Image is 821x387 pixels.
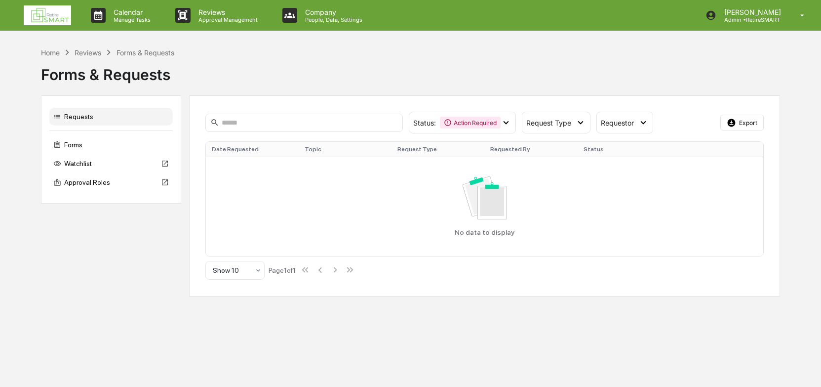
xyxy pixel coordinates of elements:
p: No data to display [455,228,514,236]
div: Action Required [440,117,500,129]
img: logo [24,5,71,25]
span: Status : [413,119,436,127]
div: Page 1 of 1 [269,266,296,274]
div: Forms & Requests [117,48,174,57]
img: No data available [463,176,506,219]
p: Manage Tasks [106,16,156,23]
div: Reviews [75,48,101,57]
p: Admin • RetireSMART [716,16,786,23]
span: Request Type [526,119,571,127]
div: Requests [49,108,173,126]
span: Requestor [601,119,634,127]
div: Home [41,48,60,57]
p: Approval Management [191,16,263,23]
th: Request Type [391,142,484,157]
p: Company [297,8,367,16]
p: People, Data, Settings [297,16,367,23]
button: Export [720,115,764,130]
th: Topic [299,142,391,157]
p: Reviews [191,8,263,16]
p: Calendar [106,8,156,16]
th: Requested By [484,142,577,157]
div: Forms [49,136,173,154]
th: Date Requested [206,142,299,157]
iframe: Open customer support [789,354,816,381]
div: Watchlist [49,155,173,172]
div: Forms & Requests [41,58,780,84]
p: [PERSON_NAME] [716,8,786,16]
div: Approval Roles [49,173,173,191]
th: Status [578,142,670,157]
